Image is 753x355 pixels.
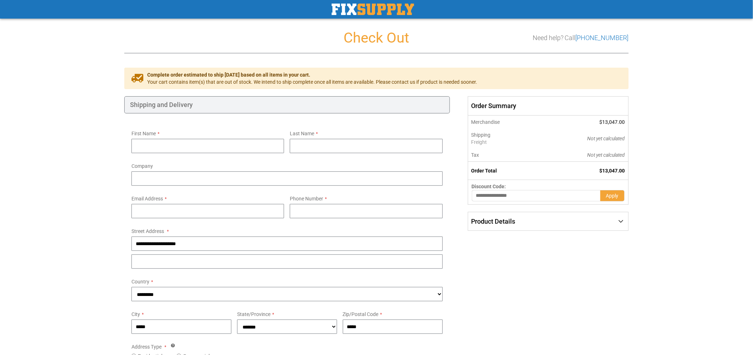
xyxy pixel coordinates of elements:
strong: Order Total [471,168,497,174]
a: store logo [332,4,414,15]
span: Not yet calculated [587,152,625,158]
span: Apply [606,193,619,199]
h1: Check Out [124,30,629,46]
th: Merchandise [468,116,539,128]
span: $13,047.00 [600,168,625,174]
span: Shipping [471,132,491,138]
span: Phone Number [290,196,323,201]
img: Fix Industrial Supply [332,4,414,15]
span: Not yet calculated [587,136,625,141]
span: State/Province [237,311,270,317]
span: Company [131,163,153,169]
span: Street Address [131,228,164,234]
span: Last Name [290,131,314,136]
span: Freight [471,138,536,146]
span: Zip/Postal Code [343,311,379,317]
span: Order Summary [468,96,629,116]
span: Discount Code: [472,184,506,189]
h3: Need help? Call [533,34,629,42]
span: Complete order estimated to ship [DATE] based on all items in your cart. [147,71,477,78]
span: Address Type [131,344,162,350]
button: Apply [600,190,625,201]
span: Country [131,279,149,285]
span: Your cart contains item(s) that are out of stock. We intend to ship complete once all items are a... [147,78,477,86]
span: Email Address [131,196,163,201]
th: Tax [468,149,539,162]
a: [PHONE_NUMBER] [576,34,629,42]
span: First Name [131,131,156,136]
span: Product Details [471,218,515,225]
div: Shipping and Delivery [124,96,450,113]
span: $13,047.00 [600,119,625,125]
span: City [131,311,140,317]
